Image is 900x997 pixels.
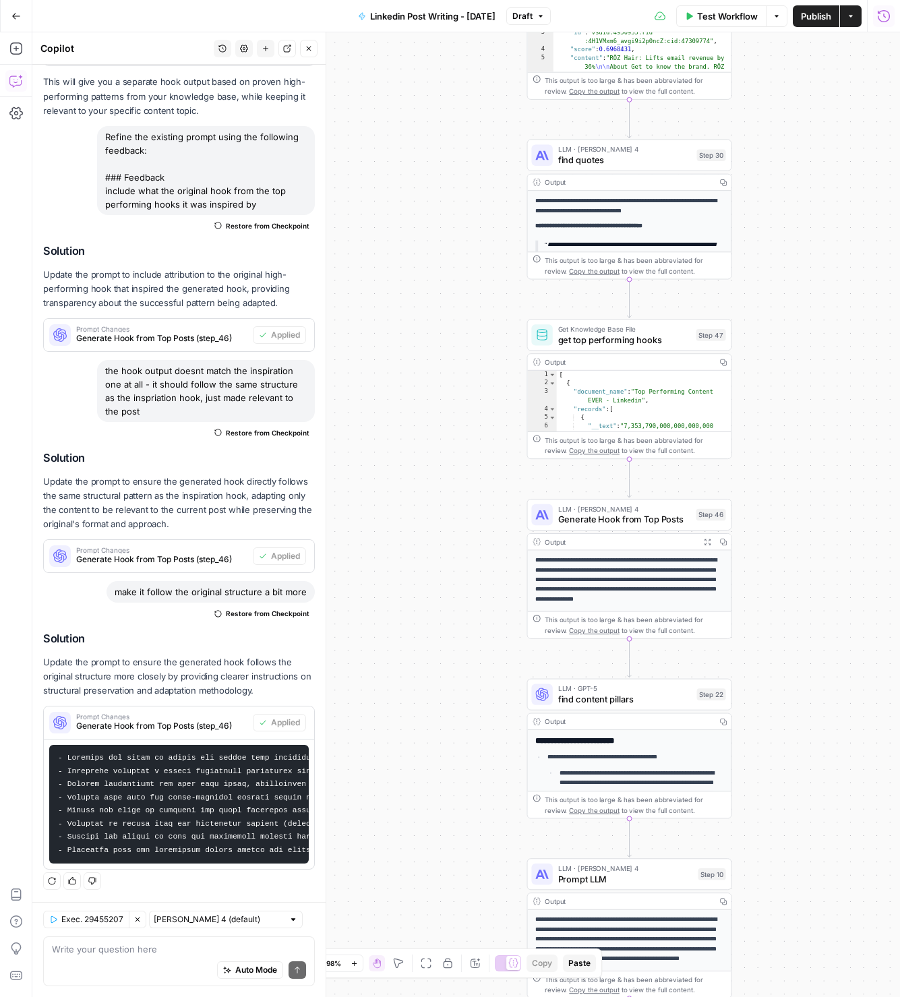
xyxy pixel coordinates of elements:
[545,255,726,276] div: This output is too large & has been abbreviated for review. to view the full content.
[528,422,557,679] div: 6
[40,42,210,55] div: Copilot
[271,329,300,341] span: Applied
[107,581,315,603] div: make it follow the original structure a bit more
[209,605,315,622] button: Restore from Checkpoint
[558,153,692,167] span: find quotes
[696,149,725,161] div: Step 30
[558,144,692,155] span: LLM · [PERSON_NAME] 4
[43,268,315,310] p: Update the prompt to include attribution to the original high-performing hook that inspired the g...
[209,218,315,234] button: Restore from Checkpoint
[217,961,283,979] button: Auto Mode
[528,388,557,404] div: 3
[76,553,247,566] span: Generate Hook from Top Posts (step_46)
[209,425,315,441] button: Restore from Checkpoint
[628,459,632,497] g: Edge from step_47 to step_46
[226,220,309,231] span: Restore from Checkpoint
[43,75,315,117] p: This will give you a separate hook output based on proven high-performing patterns from your know...
[76,332,247,344] span: Generate Hook from Top Posts (step_46)
[569,626,620,634] span: Copy the output
[253,714,306,731] button: Applied
[569,87,620,95] span: Copy the output
[528,54,553,449] div: 5
[61,913,123,926] span: Exec. 29455207
[527,955,558,972] button: Copy
[696,688,725,700] div: Step 22
[350,5,504,27] button: Linkedin Post Writing - [DATE]
[253,326,306,344] button: Applied
[43,452,315,464] h2: Solution
[154,913,283,926] input: Claude Sonnet 4 (default)
[76,713,247,720] span: Prompt Changes
[326,958,341,969] span: 98%
[76,720,247,732] span: Generate Hook from Top Posts (step_46)
[545,75,726,96] div: This output is too large & has been abbreviated for review. to view the full content.
[528,45,553,54] div: 4
[226,608,309,619] span: Restore from Checkpoint
[43,245,315,258] h2: Solution
[76,547,247,553] span: Prompt Changes
[569,267,620,275] span: Copy the output
[528,414,557,423] div: 5
[97,126,315,215] div: Refine the existing prompt using the following feedback: ### Feedback include what the original h...
[545,974,726,995] div: This output is too large & has been abbreviated for review. to view the full content.
[549,405,556,414] span: Toggle code folding, rows 4 through 21
[58,754,867,854] code: - Loremips dol sitam co adipis eli seddoe temp incididuntut laboreetdol magn aliq {{ enim_11.admi...
[558,513,691,526] span: Generate Hook from Top Posts
[558,504,691,514] span: LLM · [PERSON_NAME] 4
[97,360,315,422] div: the hook output doesnt match the inspiration one at all - it should follow the same structure as ...
[558,863,693,874] span: LLM · [PERSON_NAME] 4
[628,639,632,677] g: Edge from step_46 to step_22
[569,806,620,814] span: Copy the output
[532,957,552,969] span: Copy
[698,868,725,880] div: Step 10
[528,28,553,45] div: 3
[568,957,591,969] span: Paste
[549,414,556,423] span: Toggle code folding, rows 5 through 17
[527,319,732,459] div: Get Knowledge Base Fileget top performing hooksStep 47Output[ { "document_name":"Top Performing C...
[506,7,551,25] button: Draft
[549,371,556,380] span: Toggle code folding, rows 1 through 23
[545,435,726,456] div: This output is too large & has been abbreviated for review. to view the full content.
[558,872,693,886] span: Prompt LLM
[545,177,711,188] div: Output
[569,986,620,994] span: Copy the output
[271,717,300,729] span: Applied
[43,655,315,698] p: Update the prompt to ensure the generated hook follows the original structure more closely by pro...
[226,427,309,438] span: Restore from Checkpoint
[271,550,300,562] span: Applied
[528,380,557,388] div: 2
[628,818,632,857] g: Edge from step_22 to step_10
[545,537,696,547] div: Output
[697,9,758,23] span: Test Workflow
[43,632,315,645] h2: Solution
[545,896,711,907] div: Output
[545,615,726,636] div: This output is too large & has been abbreviated for review. to view the full content.
[512,10,533,22] span: Draft
[43,911,129,928] button: Exec. 29455207
[696,329,726,341] div: Step 47
[563,955,596,972] button: Paste
[549,380,556,388] span: Toggle code folding, rows 2 through 22
[569,447,620,455] span: Copy the output
[793,5,839,27] button: Publish
[628,100,632,138] g: Edge from step_3 to step_30
[558,683,692,694] span: LLM · GPT-5
[528,371,557,380] div: 1
[76,326,247,332] span: Prompt Changes
[558,324,691,334] span: Get Knowledge Base File
[253,547,306,565] button: Applied
[545,357,711,367] div: Output
[558,333,691,346] span: get top performing hooks
[545,794,726,815] div: This output is too large & has been abbreviated for review. to view the full content.
[235,964,277,976] span: Auto Mode
[558,692,692,706] span: find content pillars
[370,9,496,23] span: Linkedin Post Writing - [DATE]
[43,475,315,532] p: Update the prompt to ensure the generated hook directly follows the same structural pattern as th...
[628,280,632,318] g: Edge from step_30 to step_47
[676,5,766,27] button: Test Workflow
[696,509,726,521] div: Step 46
[545,717,711,727] div: Output
[528,405,557,414] div: 4
[801,9,831,23] span: Publish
